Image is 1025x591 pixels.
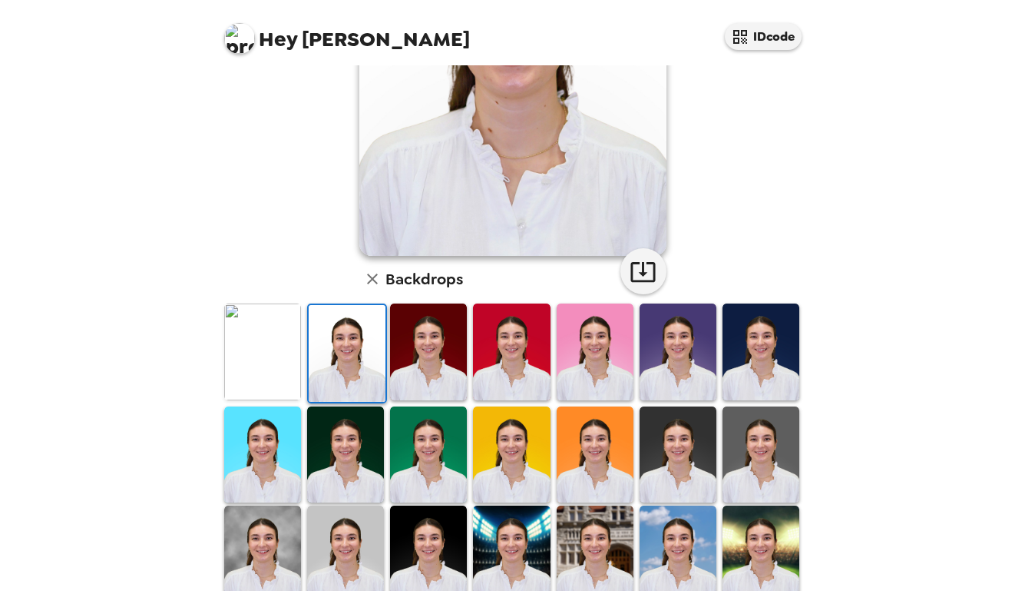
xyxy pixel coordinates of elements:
img: Original [224,304,301,400]
button: IDcode [725,23,802,50]
img: profile pic [224,23,255,54]
span: Hey [259,25,297,53]
span: [PERSON_NAME] [224,15,470,50]
h6: Backdrops [385,267,463,291]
